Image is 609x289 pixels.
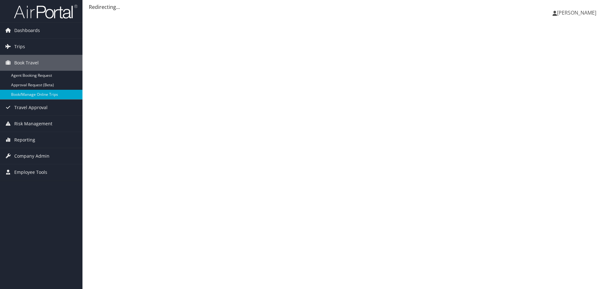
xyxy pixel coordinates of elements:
[14,148,49,164] span: Company Admin
[89,3,603,11] div: Redirecting...
[14,132,35,148] span: Reporting
[14,23,40,38] span: Dashboards
[14,100,48,115] span: Travel Approval
[14,39,25,55] span: Trips
[14,4,77,19] img: airportal-logo.png
[557,9,596,16] span: [PERSON_NAME]
[14,116,52,132] span: Risk Management
[14,164,47,180] span: Employee Tools
[14,55,39,71] span: Book Travel
[553,3,603,22] a: [PERSON_NAME]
